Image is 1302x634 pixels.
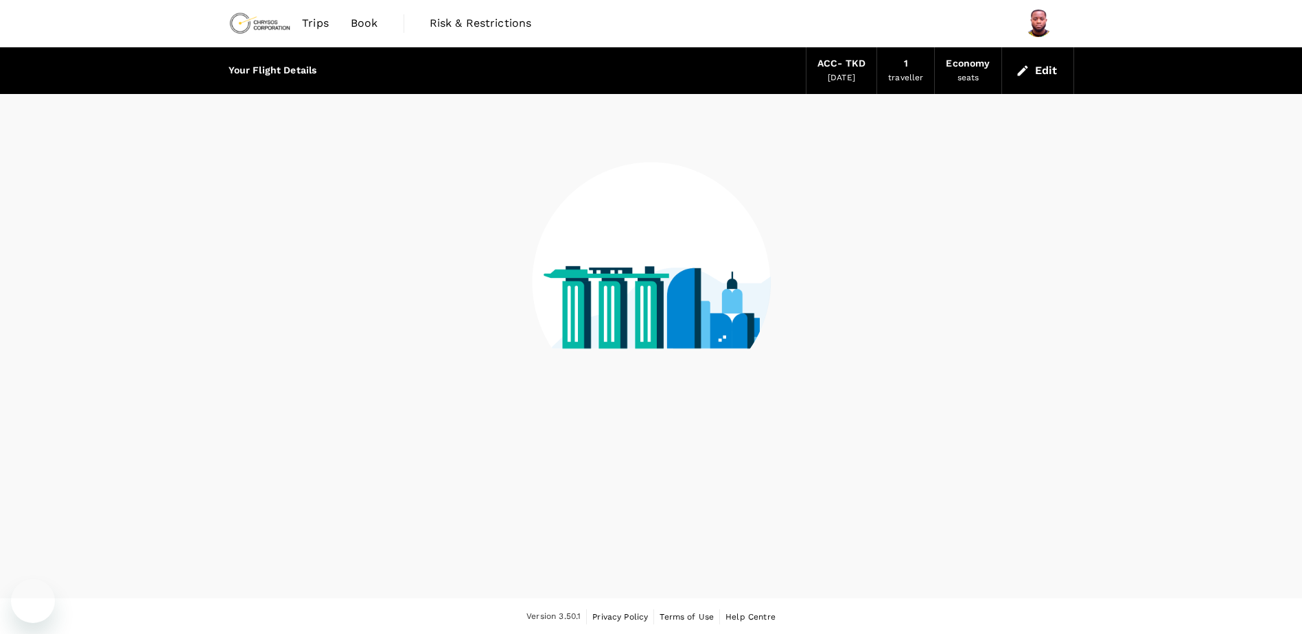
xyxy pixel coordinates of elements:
div: ACC - TKD [817,56,865,71]
button: Edit [1013,60,1062,82]
img: Chrysos Corporation [229,8,292,38]
div: Your Flight Details [229,63,317,78]
span: Terms of Use [660,612,714,622]
a: Terms of Use [660,609,714,624]
span: Trips [302,15,329,32]
span: Book [351,15,378,32]
iframe: Button to launch messaging window [11,579,55,623]
span: Help Centre [725,612,776,622]
span: Version 3.50.1 [526,610,581,624]
div: [DATE] [828,71,855,85]
span: Privacy Policy [592,612,648,622]
a: Help Centre [725,609,776,624]
div: seats [957,71,979,85]
div: Economy [946,56,990,71]
img: Gideon Asenso Mensah [1025,10,1052,37]
span: Risk & Restrictions [430,15,532,32]
g: finding your flights [579,390,698,403]
div: 1 [904,56,908,71]
a: Privacy Policy [592,609,648,624]
div: traveller [888,71,923,85]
